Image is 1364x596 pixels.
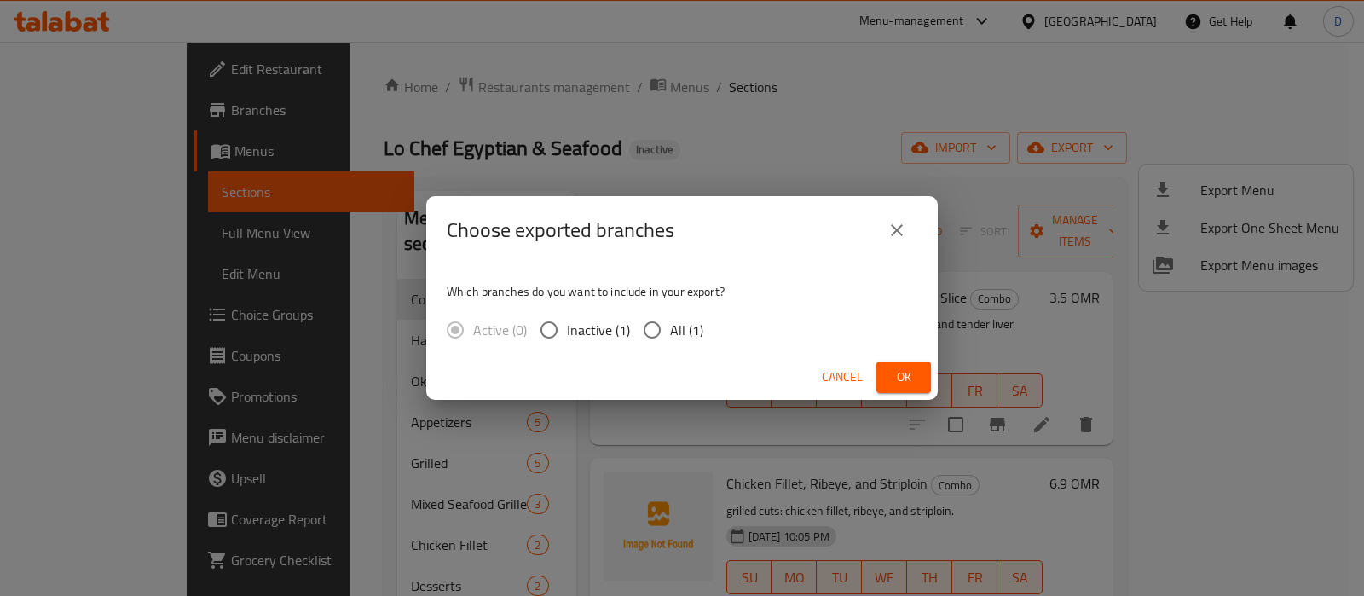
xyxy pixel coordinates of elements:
span: Ok [890,367,917,388]
span: Inactive (1) [567,320,630,340]
span: All (1) [670,320,703,340]
span: Cancel [822,367,863,388]
p: Which branches do you want to include in your export? [447,283,917,300]
h2: Choose exported branches [447,217,674,244]
button: close [876,210,917,251]
button: Ok [876,362,931,393]
span: Active (0) [473,320,527,340]
button: Cancel [815,362,870,393]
